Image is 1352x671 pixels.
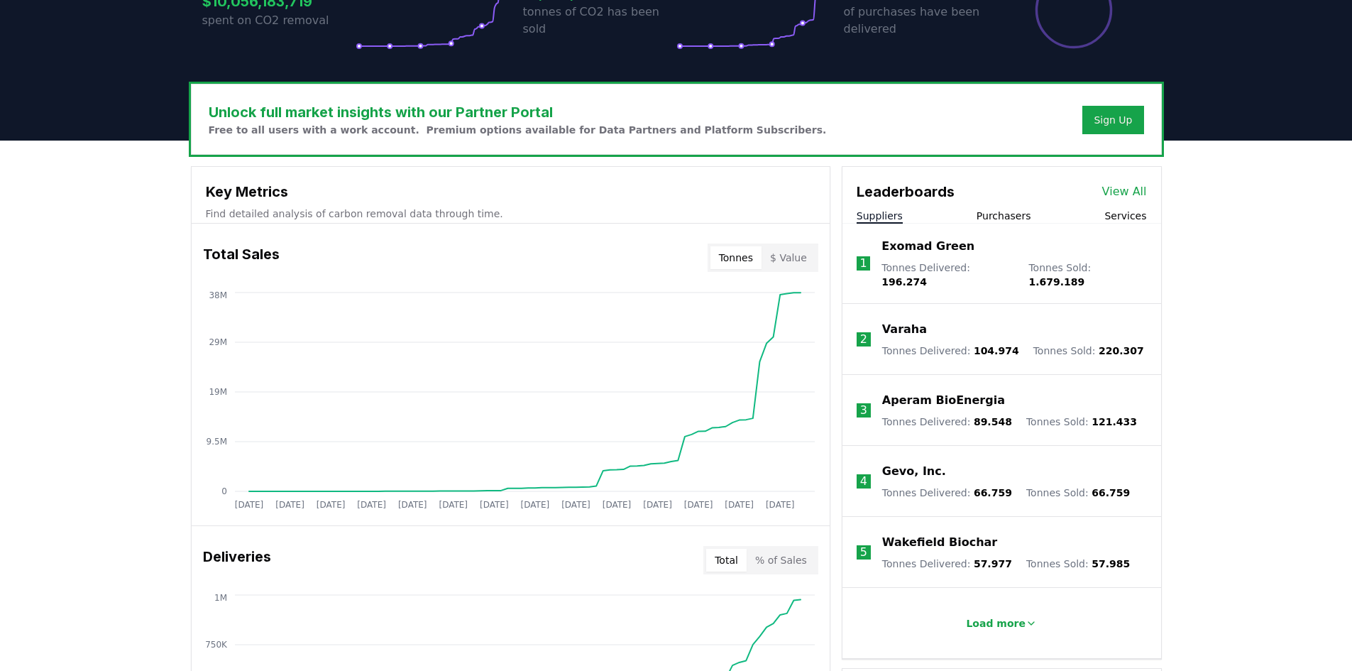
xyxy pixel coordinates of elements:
button: Suppliers [857,209,903,223]
p: Tonnes Delivered : [882,557,1012,571]
p: Tonnes Sold : [1026,486,1130,500]
a: Sign Up [1094,113,1132,127]
tspan: 29M [209,337,227,347]
p: Tonnes Sold : [1033,344,1144,358]
a: Exomad Green [881,238,974,255]
p: Free to all users with a work account. Premium options available for Data Partners and Platform S... [209,123,827,137]
span: 57.977 [974,558,1012,569]
h3: Unlock full market insights with our Partner Portal [209,102,827,123]
p: tonnes of CO2 has been sold [523,4,676,38]
span: 57.985 [1092,558,1130,569]
tspan: [DATE] [520,500,549,510]
p: 5 [860,544,867,561]
span: 121.433 [1092,416,1137,427]
a: Varaha [882,321,927,338]
tspan: [DATE] [480,500,509,510]
p: 3 [860,402,867,419]
tspan: 38M [209,290,227,300]
p: 4 [860,473,867,490]
tspan: 1M [214,593,227,603]
p: 2 [860,331,867,348]
tspan: [DATE] [725,500,754,510]
p: 1 [859,255,867,272]
p: Load more [966,616,1026,631]
p: of purchases have been delivered [844,4,997,38]
tspan: 9.5M [206,437,226,447]
span: 89.548 [974,416,1012,427]
tspan: [DATE] [643,500,672,510]
tspan: [DATE] [561,500,590,510]
tspan: [DATE] [397,500,427,510]
a: Aperam BioEnergia [882,392,1005,409]
span: 66.759 [1092,487,1130,498]
p: Tonnes Sold : [1026,557,1130,571]
span: 196.274 [881,276,927,288]
button: Sign Up [1082,106,1143,134]
p: Tonnes Sold : [1026,415,1137,429]
p: Find detailed analysis of carbon removal data through time. [206,207,815,221]
tspan: [DATE] [275,500,304,510]
span: 104.974 [974,345,1019,356]
button: Services [1104,209,1146,223]
button: % of Sales [747,549,815,572]
tspan: [DATE] [234,500,263,510]
button: Tonnes [710,246,762,269]
tspan: [DATE] [602,500,631,510]
span: 1.679.189 [1028,276,1084,288]
p: Tonnes Delivered : [882,415,1012,429]
a: Wakefield Biochar [882,534,997,551]
button: $ Value [762,246,815,269]
span: 66.759 [974,487,1012,498]
h3: Leaderboards [857,181,955,202]
a: Gevo, Inc. [882,463,946,480]
tspan: 750K [205,640,228,650]
button: Load more [955,609,1048,638]
tspan: [DATE] [316,500,345,510]
span: 220.307 [1099,345,1144,356]
h3: Deliveries [203,546,271,574]
h3: Total Sales [203,244,280,272]
tspan: 0 [221,486,227,496]
p: spent on CO2 removal [202,12,356,29]
button: Total [706,549,747,572]
h3: Key Metrics [206,181,815,202]
tspan: [DATE] [439,500,468,510]
button: Purchasers [977,209,1031,223]
p: Tonnes Delivered : [882,344,1019,358]
tspan: [DATE] [765,500,794,510]
tspan: [DATE] [357,500,386,510]
tspan: 19M [209,387,227,397]
p: Tonnes Delivered : [881,261,1014,289]
tspan: [DATE] [683,500,713,510]
p: Tonnes Sold : [1028,261,1146,289]
a: View All [1102,183,1147,200]
p: Tonnes Delivered : [882,486,1012,500]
